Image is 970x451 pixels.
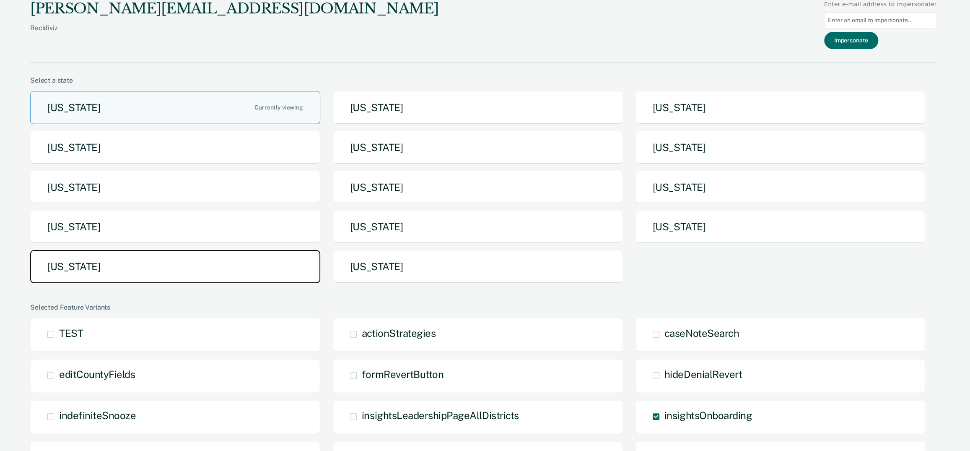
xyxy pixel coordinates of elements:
span: hideDenialRevert [664,368,742,380]
button: [US_STATE] [333,91,623,124]
button: [US_STATE] [30,250,320,283]
span: caseNoteSearch [664,327,739,339]
div: Recidiviz [30,24,438,45]
button: [US_STATE] [333,171,623,204]
span: actionStrategies [362,327,436,339]
button: [US_STATE] [635,210,926,243]
span: indefiniteSnooze [59,409,136,421]
button: [US_STATE] [635,91,926,124]
button: [US_STATE] [333,250,623,283]
button: [US_STATE] [635,131,926,164]
button: [US_STATE] [333,131,623,164]
button: [US_STATE] [30,171,320,204]
button: [US_STATE] [635,171,926,204]
button: Impersonate [824,32,878,49]
input: Enter an email to impersonate... [824,12,936,29]
div: Selected Feature Variants [30,303,936,311]
button: [US_STATE] [30,131,320,164]
button: [US_STATE] [30,210,320,243]
span: insightsLeadershipPageAllDistricts [362,409,519,421]
button: [US_STATE] [333,210,623,243]
span: formRevertButton [362,368,444,380]
span: insightsOnboarding [664,409,752,421]
span: editCountyFields [59,368,135,380]
span: TEST [59,327,83,339]
button: [US_STATE] [30,91,320,124]
div: Select a state [30,76,936,84]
